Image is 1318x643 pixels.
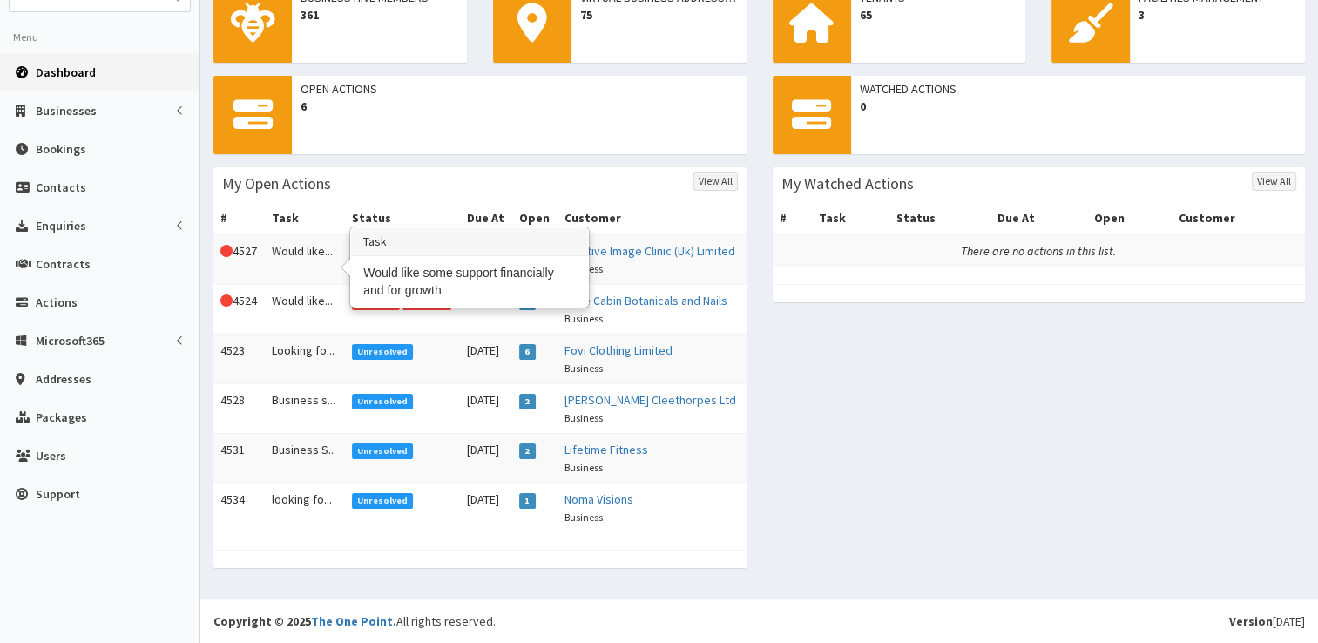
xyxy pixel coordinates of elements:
[558,202,747,234] th: Customer
[352,493,414,509] span: Unresolved
[301,80,738,98] span: Open Actions
[564,243,735,259] a: Positive Image Clinic (Uk) Limited
[36,103,97,118] span: Businesses
[1252,172,1296,191] a: View All
[36,179,86,195] span: Contacts
[351,256,588,307] div: Would like some support financially and for growth
[265,334,345,383] td: Looking fo...
[213,202,265,234] th: #
[1229,613,1305,630] div: [DATE]
[265,202,345,234] th: Task
[460,483,512,532] td: [DATE]
[213,284,265,334] td: 4524
[564,411,603,424] small: Business
[352,394,414,409] span: Unresolved
[564,312,603,325] small: Business
[301,6,458,24] span: 361
[693,172,738,191] a: View All
[564,461,603,474] small: Business
[301,98,738,115] span: 6
[352,344,414,360] span: Unresolved
[36,294,78,310] span: Actions
[519,344,536,360] span: 6
[36,409,87,425] span: Packages
[265,234,345,285] td: Would like...
[564,491,633,507] a: Noma Visions
[564,342,673,358] a: Fovi Clothing Limited
[564,362,603,375] small: Business
[460,284,512,334] td: [DATE]
[860,98,1297,115] span: 0
[460,383,512,433] td: [DATE]
[351,228,588,256] h3: Task
[1087,202,1172,234] th: Open
[519,493,536,509] span: 1
[265,383,345,433] td: Business s...
[564,511,603,524] small: Business
[36,141,86,157] span: Bookings
[460,433,512,483] td: [DATE]
[213,234,265,285] td: 4527
[265,433,345,483] td: Business S...
[519,394,536,409] span: 2
[781,176,914,192] h3: My Watched Actions
[512,202,558,234] th: Open
[265,483,345,532] td: looking fo...
[213,433,265,483] td: 4531
[1229,613,1273,629] b: Version
[36,256,91,272] span: Contracts
[36,371,91,387] span: Addresses
[220,245,233,257] i: This Action is overdue!
[213,613,396,629] strong: Copyright © 2025 .
[564,293,727,308] a: Little Cabin Botanicals and Nails
[36,64,96,80] span: Dashboard
[345,202,460,234] th: Status
[812,202,889,234] th: Task
[460,334,512,383] td: [DATE]
[36,333,105,349] span: Microsoft365
[860,6,1017,24] span: 65
[213,334,265,383] td: 4523
[213,383,265,433] td: 4528
[580,6,738,24] span: 75
[36,218,86,234] span: Enquiries
[265,284,345,334] td: Would like...
[352,443,414,459] span: Unresolved
[213,483,265,532] td: 4534
[990,202,1087,234] th: Due At
[220,294,233,307] i: This Action is overdue!
[222,176,331,192] h3: My Open Actions
[1139,6,1296,24] span: 3
[564,392,736,408] a: [PERSON_NAME] Cleethorpes Ltd
[564,442,648,457] a: Lifetime Fitness
[860,80,1297,98] span: Watched Actions
[519,443,536,459] span: 2
[311,613,393,629] a: The One Point
[36,486,80,502] span: Support
[889,202,990,234] th: Status
[1172,202,1305,234] th: Customer
[460,202,512,234] th: Due At
[961,243,1116,259] i: There are no actions in this list.
[36,448,66,464] span: Users
[773,202,812,234] th: #
[200,599,1318,643] footer: All rights reserved.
